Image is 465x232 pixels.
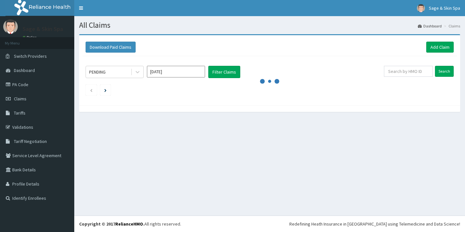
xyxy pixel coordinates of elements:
span: Claims [14,96,26,102]
a: Previous page [90,87,93,93]
p: Sage & Skin Spa [23,26,63,32]
a: Add Claim [426,42,454,53]
span: Tariffs [14,110,26,116]
img: User Image [3,19,18,34]
footer: All rights reserved. [74,216,465,232]
span: Sage & Skin Spa [429,5,460,11]
h1: All Claims [79,21,460,29]
a: Next page [104,87,107,93]
input: Search [435,66,454,77]
button: Download Paid Claims [86,42,136,53]
button: Filter Claims [208,66,240,78]
input: Select Month and Year [147,66,205,77]
input: Search by HMO ID [384,66,433,77]
svg: audio-loading [260,72,279,91]
div: Redefining Heath Insurance in [GEOGRAPHIC_DATA] using Telemedicine and Data Science! [289,221,460,227]
img: User Image [417,4,425,12]
span: Dashboard [14,67,35,73]
strong: Copyright © 2017 . [79,221,144,227]
span: Tariff Negotiation [14,138,47,144]
a: RelianceHMO [115,221,143,227]
div: PENDING [89,69,106,75]
a: Dashboard [418,23,442,29]
a: Online [23,35,38,40]
li: Claims [442,23,460,29]
span: Switch Providers [14,53,47,59]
